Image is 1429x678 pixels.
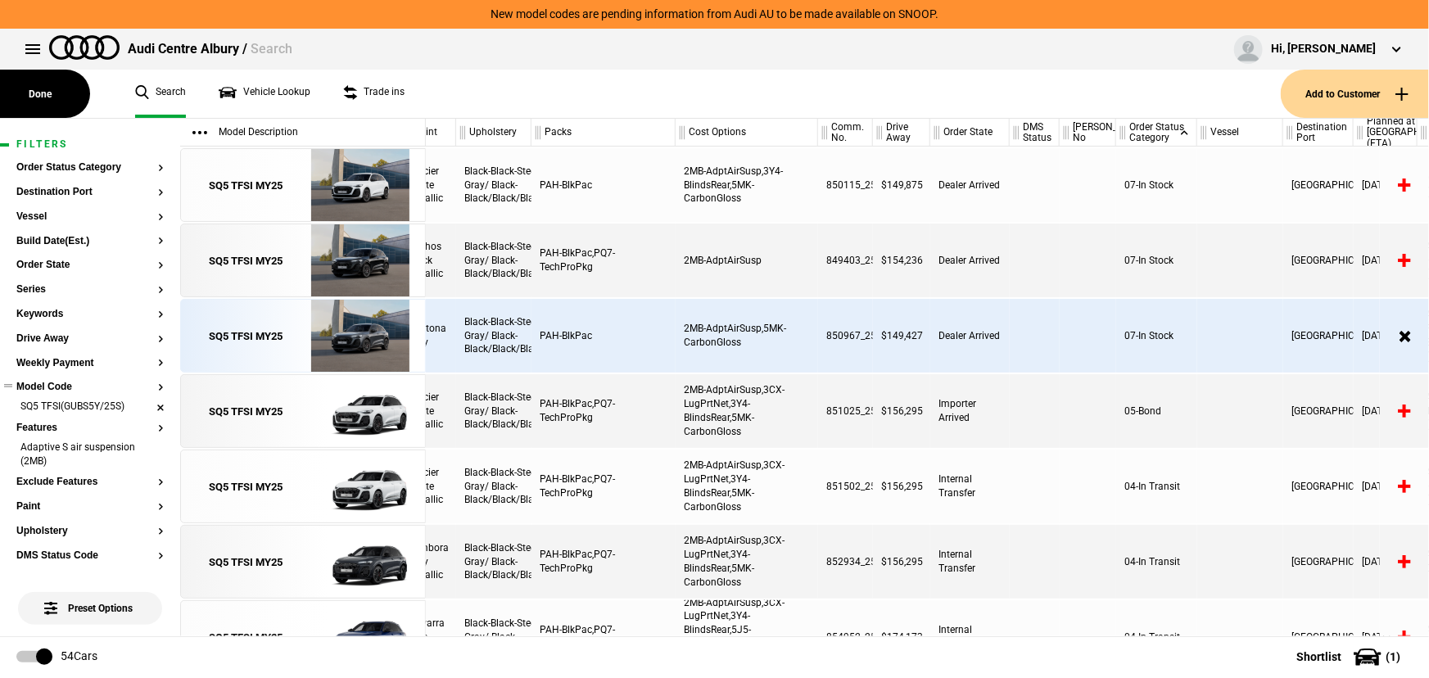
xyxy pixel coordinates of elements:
[189,224,303,298] a: SQ5 TFSI MY25
[1296,651,1341,662] span: Shortlist
[1354,299,1418,373] div: [DATE]
[456,148,531,222] div: Black-Black-Steel Gray/ Black-Black/Black/Black
[189,526,303,599] a: SQ5 TFSI MY25
[303,601,417,675] img: Audi_GUBS5Y_25S_GX_2D2D_PAH_2MB_5MK_WA2_3Y4_3CX_PQ7_6FM_PYH_PWO_53D_5J5_(Nadin:_2MB_3CX_3Y4_53D_5...
[676,374,818,448] div: 2MB-AdptAirSusp,3CX-LugPrtNet,3Y4-BlindsRear,5MK-CarbonGloss
[930,119,1009,147] div: Order State
[210,405,283,419] div: SQ5 TFSI MY25
[16,382,164,423] section: Model CodeSQ5 TFSI(GUBS5Y/25S)
[818,148,873,222] div: 850115_25
[400,525,456,599] div: Tambora Grey Metallic
[818,224,873,297] div: 849403_25
[16,284,164,296] button: Series
[1283,148,1354,222] div: [GEOGRAPHIC_DATA]
[16,550,164,575] section: DMS Status Code
[400,119,455,147] div: Paint
[930,224,1010,297] div: Dealer Arrived
[189,375,303,449] a: SQ5 TFSI MY25
[16,423,164,434] button: Features
[1283,374,1354,448] div: [GEOGRAPHIC_DATA]
[16,309,164,320] button: Keywords
[873,224,930,297] div: $154,236
[16,211,164,223] button: Vessel
[873,148,930,222] div: $149,875
[930,374,1010,448] div: Importer Arrived
[531,299,676,373] div: PAH-BlkPac
[16,187,164,211] section: Destination Port
[873,600,930,674] div: $174,173
[1010,119,1059,147] div: DMS Status
[16,333,164,345] button: Drive Away
[16,236,164,247] button: Build Date(Est.)
[400,600,456,674] div: Navarra Blue Metallic
[873,525,930,599] div: $156,295
[1283,600,1354,674] div: [GEOGRAPHIC_DATA]
[456,299,531,373] div: Black-Black-Steel Gray/ Black-Black/Black/Black
[531,600,676,674] div: PAH-BlkPac,PQ7-TechProPkg
[1354,224,1418,297] div: [DATE]
[1116,600,1197,674] div: 04-In Transit
[676,148,818,222] div: 2MB-AdptAirSusp,3Y4-BlindsRear,5MK-CarbonGloss
[930,450,1010,523] div: Internal Transfer
[456,224,531,297] div: Black-Black-Steel Gray/ Black-Black/Black/Black
[16,236,164,260] section: Build Date(Est.)
[873,374,930,448] div: $156,295
[303,300,417,373] img: Audi_GUBS5Y_25S_GX_6Y6Y_PAH_2MB_5MK_WA2_6FJ_53A_PYH_PWO_(Nadin:_2MB_53A_5MK_6FJ_C56_PAH_PWO_PYH_W...
[456,525,531,599] div: Black-Black-Steel Gray/ Black-Black/Black/Black
[343,70,405,118] a: Trade ins
[16,477,164,501] section: Exclude Features
[873,450,930,523] div: $156,295
[16,382,164,393] button: Model Code
[49,35,120,60] img: audi.png
[16,162,164,174] button: Order Status Category
[210,254,283,269] div: SQ5 TFSI MY25
[210,329,283,344] div: SQ5 TFSI MY25
[1116,224,1197,297] div: 07-In Stock
[180,119,425,147] div: Model Description
[531,525,676,599] div: PAH-BlkPac,PQ7-TechProPkg
[210,555,283,570] div: SQ5 TFSI MY25
[1271,41,1376,57] div: Hi, [PERSON_NAME]
[873,299,930,373] div: $149,427
[531,119,675,147] div: Packs
[219,70,310,118] a: Vehicle Lookup
[1197,119,1282,147] div: Vessel
[1060,119,1115,147] div: [PERSON_NAME] No
[1116,525,1197,599] div: 04-In Transit
[930,525,1010,599] div: Internal Transfer
[16,501,164,513] button: Paint
[930,299,1010,373] div: Dealer Arrived
[1272,636,1429,677] button: Shortlist(1)
[16,284,164,309] section: Series
[818,119,872,147] div: Comm. No.
[676,450,818,523] div: 2MB-AdptAirSusp,3CX-LugPrtNet,3Y4-BlindsRear,5MK-CarbonGloss
[456,119,531,147] div: Upholstery
[1116,148,1197,222] div: 07-In Stock
[16,526,164,550] section: Upholstery
[16,423,164,477] section: FeaturesAdaptive S air suspension (2MB)
[818,299,873,373] div: 850967_25
[818,600,873,674] div: 854952_25
[400,299,456,373] div: Daytona Grey
[818,374,873,448] div: 851025_25
[400,148,456,222] div: Glacier White Metallic
[1116,450,1197,523] div: 04-In Transit
[303,375,417,449] img: Audi_GUBS5Y_25S_GX_2Y2Y_PAH_2MB_5MK_WA2_3Y4_6FJ_3CX_PQ7_53A_PYH_PWO_(Nadin:_2MB_3CX_3Y4_53A_5MK_6...
[818,450,873,523] div: 851502_25
[531,148,676,222] div: PAH-BlkPac
[1354,450,1418,523] div: [DATE]
[251,41,292,56] span: Search
[16,441,164,471] li: Adaptive S air suspension (2MB)
[16,309,164,333] section: Keywords
[1281,70,1429,118] button: Add to Customer
[303,450,417,524] img: Audi_GUBS5Y_25S_GX_2Y2Y_PAH_2MB_5MK_WA2_3Y4_6FJ_3CX_PQ7_PYH_PWO_53D_(Nadin:_2MB_3CX_3Y4_53D_5MK_6...
[531,450,676,523] div: PAH-BlkPac,PQ7-TechProPkg
[16,333,164,358] section: Drive Away
[16,400,164,416] li: SQ5 TFSI(GUBS5Y/25S)
[873,119,929,147] div: Drive Away
[210,480,283,495] div: SQ5 TFSI MY25
[400,374,456,448] div: Glacier White Metallic
[16,260,164,271] button: Order State
[676,600,818,674] div: 2MB-AdptAirSusp,3CX-LugPrtNet,3Y4-BlindsRear,5J5-RoofEdgeSpolrCarbn,5MK-CarbonGloss,6FM-MattCarbo...
[818,525,873,599] div: 852934_25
